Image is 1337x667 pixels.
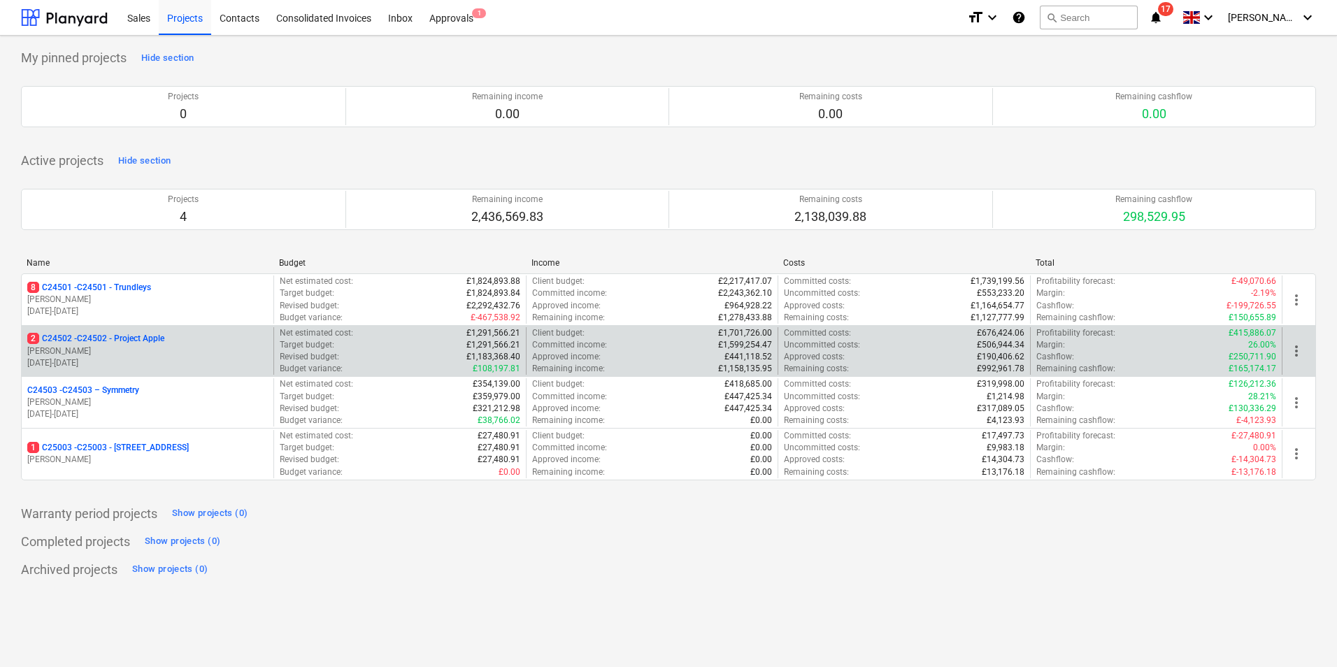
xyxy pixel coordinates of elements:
[280,312,343,324] p: Budget variance :
[1040,6,1138,29] button: Search
[783,258,1024,268] div: Costs
[280,378,353,390] p: Net estimated cost :
[27,408,268,420] p: [DATE] - [DATE]
[27,345,268,357] p: [PERSON_NAME]
[27,442,39,453] span: 1
[531,258,773,268] div: Income
[478,415,520,426] p: £38,766.02
[784,339,860,351] p: Uncommitted costs :
[784,312,849,324] p: Remaining costs :
[27,396,268,408] p: [PERSON_NAME]
[27,282,39,293] span: 8
[471,208,543,225] p: 2,436,569.83
[118,153,171,169] div: Hide section
[532,275,585,287] p: Client budget :
[987,391,1024,403] p: £1,214.98
[478,454,520,466] p: £27,480.91
[168,208,199,225] p: 4
[129,559,211,581] button: Show projects (0)
[1046,12,1057,23] span: search
[280,403,339,415] p: Revised budget :
[1288,343,1305,359] span: more_vert
[724,300,772,312] p: £964,928.22
[27,385,268,420] div: C24503 -C24503 – Symmetry[PERSON_NAME][DATE]-[DATE]
[27,385,139,396] p: C24503 - C24503 – Symmetry
[132,561,208,578] div: Show projects (0)
[145,533,220,550] div: Show projects (0)
[1036,312,1115,324] p: Remaining cashflow :
[1115,208,1192,225] p: 298,529.95
[977,327,1024,339] p: £676,424.06
[1036,363,1115,375] p: Remaining cashflow :
[982,454,1024,466] p: £14,304.73
[982,466,1024,478] p: £13,176.18
[1115,91,1192,103] p: Remaining cashflow
[1036,391,1065,403] p: Margin :
[280,466,343,478] p: Budget variance :
[1231,454,1276,466] p: £-14,304.73
[169,503,251,525] button: Show projects (0)
[532,312,605,324] p: Remaining income :
[27,357,268,369] p: [DATE] - [DATE]
[466,351,520,363] p: £1,183,368.40
[1115,194,1192,206] p: Remaining cashflow
[784,454,845,466] p: Approved costs :
[1248,339,1276,351] p: 26.00%
[718,327,772,339] p: £1,701,726.00
[21,533,130,550] p: Completed projects
[1036,378,1115,390] p: Profitability forecast :
[977,403,1024,415] p: £317,089.05
[750,442,772,454] p: £0.00
[115,150,174,172] button: Hide section
[967,9,984,26] i: format_size
[27,442,268,466] div: 1C25003 -C25003 - [STREET_ADDRESS][PERSON_NAME]
[532,363,605,375] p: Remaining income :
[1288,394,1305,411] span: more_vert
[1036,327,1115,339] p: Profitability forecast :
[1036,454,1074,466] p: Cashflow :
[280,454,339,466] p: Revised budget :
[1229,312,1276,324] p: £150,655.89
[168,91,199,103] p: Projects
[1231,275,1276,287] p: £-49,070.66
[21,561,117,578] p: Archived projects
[499,466,520,478] p: £0.00
[472,8,486,18] span: 1
[971,275,1024,287] p: £1,739,199.56
[27,333,164,345] p: C24502 - C24502 - Project Apple
[280,363,343,375] p: Budget variance :
[21,505,157,522] p: Warranty period projects
[1253,442,1276,454] p: 0.00%
[27,282,268,317] div: 8C24501 -C24501 - Trundleys[PERSON_NAME][DATE]-[DATE]
[1149,9,1163,26] i: notifications
[1229,378,1276,390] p: £126,212.36
[1036,415,1115,426] p: Remaining cashflow :
[784,415,849,426] p: Remaining costs :
[472,91,543,103] p: Remaining income
[1036,339,1065,351] p: Margin :
[784,300,845,312] p: Approved costs :
[987,415,1024,426] p: £4,123.93
[1231,430,1276,442] p: £-27,480.91
[532,466,605,478] p: Remaining income :
[1115,106,1192,122] p: 0.00
[280,442,334,454] p: Target budget :
[718,363,772,375] p: £1,158,135.95
[532,442,607,454] p: Committed income :
[473,363,520,375] p: £108,197.81
[1288,445,1305,462] span: more_vert
[1267,600,1337,667] div: Chat Widget
[471,312,520,324] p: £-467,538.92
[466,287,520,299] p: £1,824,893.84
[1200,9,1217,26] i: keyboard_arrow_down
[784,287,860,299] p: Uncommitted costs :
[1036,351,1074,363] p: Cashflow :
[1288,292,1305,308] span: more_vert
[1227,300,1276,312] p: £-199,726.55
[784,378,851,390] p: Committed costs :
[784,363,849,375] p: Remaining costs :
[750,466,772,478] p: £0.00
[1229,327,1276,339] p: £415,886.07
[141,531,224,553] button: Show projects (0)
[466,300,520,312] p: £2,292,432.76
